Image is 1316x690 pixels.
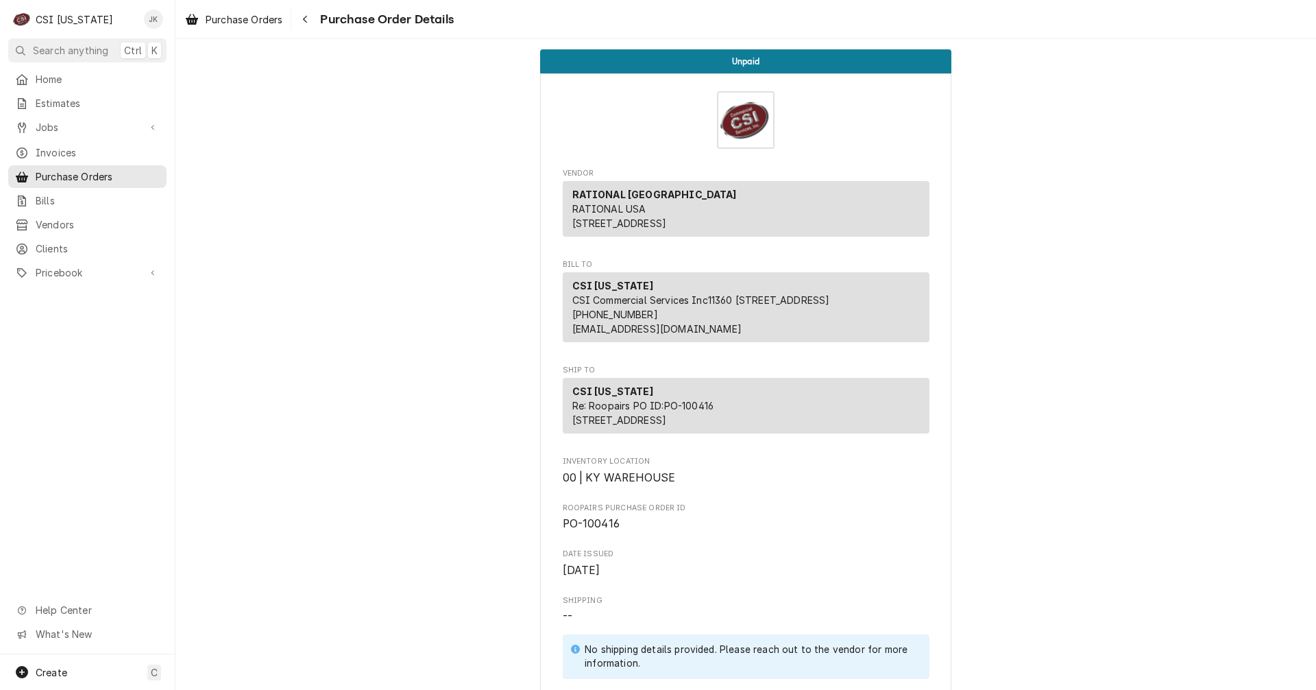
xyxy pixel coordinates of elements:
[717,91,775,149] img: Logo
[8,189,167,212] a: Bills
[8,68,167,91] a: Home
[33,43,108,58] span: Search anything
[572,385,653,397] strong: CSI [US_STATE]
[8,213,167,236] a: Vendors
[36,96,160,110] span: Estimates
[294,8,316,30] button: Navigate back
[540,49,951,73] div: Status
[206,12,282,27] span: Purchase Orders
[572,203,667,229] span: RATIONAL USA [STREET_ADDRESS]
[563,181,929,237] div: Vendor
[563,456,929,467] span: Inventory Location
[8,38,167,62] button: Search anythingCtrlK
[12,10,32,29] div: C
[36,627,158,641] span: What's New
[572,294,830,306] span: CSI Commercial Services Inc11360 [STREET_ADDRESS]
[8,92,167,115] a: Estimates
[563,181,929,242] div: Vendor
[563,378,929,439] div: Ship To
[563,365,929,440] div: Purchase Order Ship To
[144,10,163,29] div: JK
[563,378,929,433] div: Ship To
[144,10,163,29] div: Jeff Kuehl's Avatar
[563,471,676,484] span: 00 | KY WAREHOUSE
[572,414,667,426] span: [STREET_ADDRESS]
[124,43,142,58] span: Ctrl
[36,12,113,27] div: CSI [US_STATE]
[8,237,167,260] a: Clients
[8,261,167,284] a: Go to Pricebook
[732,57,759,66] span: Unpaid
[563,549,929,560] span: Date Issued
[12,10,32,29] div: CSI Kentucky's Avatar
[8,141,167,164] a: Invoices
[572,323,742,335] a: [EMAIL_ADDRESS][DOMAIN_NAME]
[572,189,737,200] strong: RATIONAL [GEOGRAPHIC_DATA]
[572,400,714,412] span: Re: Roopairs PO ID: PO-100416
[36,603,158,617] span: Help Center
[563,168,929,179] span: Vendor
[563,259,929,348] div: Purchase Order Bill To
[36,265,139,280] span: Pricebook
[563,456,929,486] div: Inventory Location
[151,43,158,58] span: K
[572,309,658,320] a: [PHONE_NUMBER]
[563,503,929,514] span: Roopairs Purchase Order ID
[36,241,160,256] span: Clients
[563,516,929,532] span: Roopairs Purchase Order ID
[36,120,139,134] span: Jobs
[585,643,915,671] div: No shipping details provided. Please reach out to the vendor for more information.
[180,8,288,31] a: Purchase Orders
[563,503,929,532] div: Roopairs Purchase Order ID
[563,564,600,577] span: [DATE]
[563,595,929,606] span: Shipping
[8,623,167,645] a: Go to What's New
[563,608,929,689] span: Shipping
[563,595,929,689] div: Shipping
[563,365,929,376] span: Ship To
[563,549,929,578] div: Date Issued
[563,168,929,243] div: Purchase Order Vendor
[563,272,929,348] div: Bill To
[563,470,929,486] span: Inventory Location
[8,165,167,188] a: Purchase Orders
[316,10,454,29] span: Purchase Order Details
[563,562,929,579] span: Date Issued
[36,217,160,232] span: Vendors
[572,280,653,292] strong: CSI [US_STATE]
[563,517,620,530] span: PO-100416
[563,259,929,270] span: Bill To
[36,667,67,678] span: Create
[36,72,160,86] span: Home
[563,610,572,623] span: --
[8,599,167,621] a: Go to Help Center
[36,169,160,184] span: Purchase Orders
[36,145,160,160] span: Invoices
[151,665,158,680] span: C
[8,116,167,139] a: Go to Jobs
[563,272,929,342] div: Bill To
[36,193,160,208] span: Bills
